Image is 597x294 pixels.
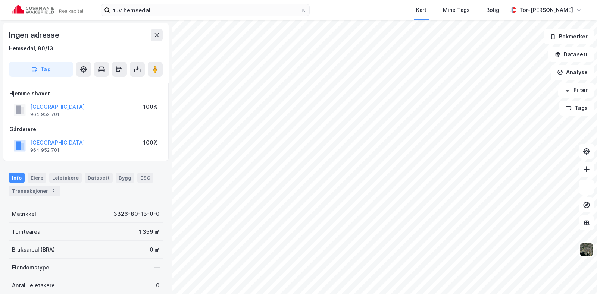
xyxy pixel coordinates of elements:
div: 3326-80-13-0-0 [113,209,160,218]
img: 9k= [579,243,594,257]
button: Tag [9,62,73,77]
input: Søk på adresse, matrikkel, gårdeiere, leietakere eller personer [110,4,300,16]
div: Eiendomstype [12,263,49,272]
div: 0 ㎡ [150,245,160,254]
div: Kontrollprogram for chat [560,258,597,294]
div: 964 952 701 [30,147,59,153]
div: Matrikkel [12,209,36,218]
div: Leietakere [49,173,82,183]
div: Datasett [85,173,113,183]
div: 2 [50,187,57,195]
div: 100% [143,138,158,147]
div: Eiere [28,173,46,183]
div: Transaksjoner [9,186,60,196]
div: Mine Tags [443,6,470,15]
button: Analyse [551,65,594,80]
div: Gårdeiere [9,125,162,134]
button: Bokmerker [544,29,594,44]
div: Hjemmelshaver [9,89,162,98]
div: Antall leietakere [12,281,55,290]
div: Hemsedal, 80/13 [9,44,53,53]
button: Datasett [548,47,594,62]
button: Filter [558,83,594,98]
div: Bolig [486,6,499,15]
div: Kart [416,6,426,15]
div: Bygg [116,173,134,183]
iframe: Chat Widget [560,258,597,294]
div: — [154,263,160,272]
img: cushman-wakefield-realkapital-logo.202ea83816669bd177139c58696a8fa1.svg [12,5,83,15]
div: ESG [137,173,153,183]
div: 1 359 ㎡ [139,227,160,236]
div: Ingen adresse [9,29,60,41]
div: Tor-[PERSON_NAME] [519,6,573,15]
div: 0 [156,281,160,290]
div: 100% [143,102,158,111]
button: Tags [559,101,594,116]
div: Tomteareal [12,227,42,236]
div: 964 952 701 [30,111,59,117]
div: Info [9,173,25,183]
div: Bruksareal (BRA) [12,245,55,254]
